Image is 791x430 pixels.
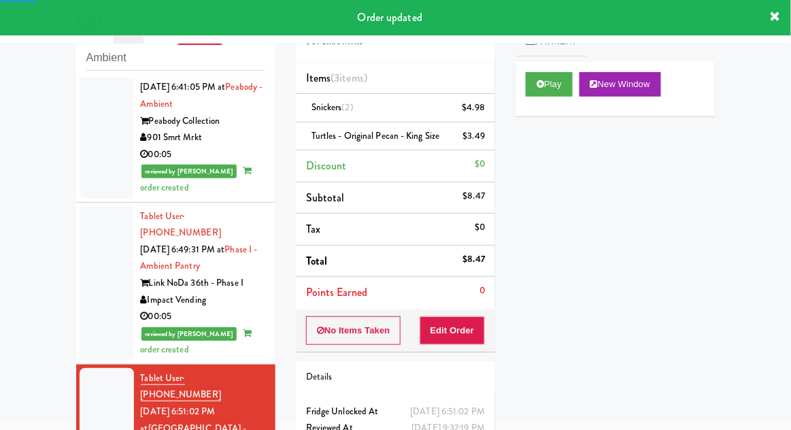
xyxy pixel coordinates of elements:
[141,371,221,402] a: Tablet User· [PHONE_NUMBER]
[141,80,263,110] a: Peabody - Ambient
[463,128,486,145] div: $3.49
[141,164,252,194] span: order created
[141,308,265,325] div: 00:05
[141,275,265,292] div: Link NoDa 36th - Phase I
[141,327,237,341] span: reviewed by [PERSON_NAME]
[306,221,320,237] span: Tax
[306,284,367,300] span: Points Earned
[342,101,354,114] span: (2)
[306,190,345,205] span: Subtotal
[306,316,401,345] button: No Items Taken
[463,251,486,268] div: $8.47
[410,403,485,420] div: [DATE] 6:51:02 PM
[141,165,237,178] span: reviewed by [PERSON_NAME]
[312,101,354,114] span: Snickers
[312,129,440,142] span: Turtles - Original Pecan - King Size
[306,253,328,269] span: Total
[479,282,485,299] div: 0
[462,99,486,116] div: $4.98
[340,70,365,86] ng-pluralize: items
[141,243,225,256] span: [DATE] 6:49:31 PM at
[306,70,367,86] span: Items
[76,40,275,202] li: Tablet User· [PHONE_NUMBER][DATE] 6:41:05 PM atPeabody - AmbientPeabody Collection901 Smrt Mrkt00...
[141,113,265,130] div: Peabody Collection
[579,72,661,97] button: New Window
[358,10,422,25] span: Order updated
[141,292,265,309] div: Impact Vending
[475,156,485,173] div: $0
[306,369,485,386] div: Details
[475,219,485,236] div: $0
[306,158,347,173] span: Discount
[526,72,573,97] button: Play
[141,210,221,239] a: Tablet User· [PHONE_NUMBER]
[306,37,485,47] h5: 901 Smrt Mrkt
[463,188,486,205] div: $8.47
[141,129,265,146] div: 901 Smrt Mrkt
[86,46,265,71] input: Search vision orders
[306,403,485,420] div: Fridge Unlocked At
[420,316,486,345] button: Edit Order
[141,80,226,93] span: [DATE] 6:41:05 PM at
[331,70,367,86] span: (3 )
[76,203,275,365] li: Tablet User· [PHONE_NUMBER][DATE] 6:49:31 PM atPhase I - Ambient PantryLink NoDa 36th - Phase IIm...
[141,146,265,163] div: 00:05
